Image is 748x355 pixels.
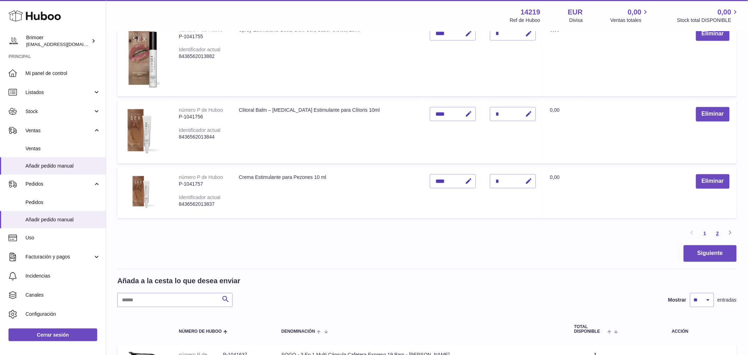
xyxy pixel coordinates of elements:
[696,27,730,41] button: Eliminar
[124,27,160,88] img: Spray Estimulante Bucal Slow Sex, Sabor Cítrico, 13ml
[25,216,100,223] span: Añadir pedido manual
[699,227,711,240] a: 1
[696,107,730,122] button: Eliminar
[232,167,423,219] td: Crema Estimulante para Pezones 10 ml
[25,292,100,298] span: Canales
[179,107,223,113] div: número P de Huboo
[696,174,730,189] button: Eliminar
[179,47,221,52] div: Identificador actual
[677,17,740,24] span: Stock total DISPONIBLE
[179,114,225,121] div: P-1041756
[25,70,100,77] span: Mi panel de control
[25,89,93,96] span: Listados
[568,7,583,17] strong: EUR
[574,325,606,334] span: Total DISPONIBLE
[232,19,423,97] td: Spray Estimulante Bucal Slow Sex, Sabor Cítrico, 13ml
[550,107,560,113] span: 0,00
[25,254,93,260] span: Facturación y pagos
[677,7,740,24] a: 0,00 Stock total DISPONIBLE
[25,273,100,279] span: Incidencias
[510,17,540,24] div: Ref de Huboo
[25,181,93,187] span: Pedidos
[179,128,221,133] div: Identificador actual
[628,7,642,17] span: 0,00
[124,107,160,155] img: Clitoral Balm – Bálsamo Estimulante para Clítoris 10ml
[25,234,100,241] span: Uso
[25,199,100,206] span: Pedidos
[550,175,560,180] span: 0,00
[26,34,90,48] div: Brimoer
[624,318,737,341] th: Acción
[179,181,225,188] div: P-1041757
[179,27,223,33] div: número P de Huboo
[718,297,737,304] span: entradas
[521,7,540,17] strong: 14219
[8,328,97,341] a: Cerrar sesión
[610,17,650,24] span: Ventas totales
[711,227,724,240] a: 2
[179,33,225,40] div: P-1041755
[25,311,100,318] span: Configuración
[179,201,225,208] div: 8436562013837
[25,145,100,152] span: Ventas
[25,108,93,115] span: Stock
[25,127,93,134] span: Ventas
[8,36,19,46] img: oroses@renuevo.es
[684,245,737,262] button: Siguiente
[124,174,160,210] img: Crema Estimulante para Pezones 10 ml
[232,100,423,164] td: Clitoral Balm – [MEDICAL_DATA] Estimulante para Clítoris 10ml
[281,330,315,334] span: Denominación
[569,17,583,24] div: Divisa
[179,134,225,141] div: 8436562013844
[179,53,225,60] div: 8436562013882
[117,277,240,286] h2: Añada a la cesta lo que desea enviar
[718,7,731,17] span: 0,00
[668,297,686,304] label: Mostrar
[550,27,560,33] span: 0,00
[26,41,104,47] span: [EMAIL_ADDRESS][DOMAIN_NAME]
[179,195,221,200] div: Identificador actual
[179,175,223,180] div: número P de Huboo
[25,163,100,169] span: Añadir pedido manual
[610,7,650,24] a: 0,00 Ventas totales
[179,330,222,334] span: Número de Huboo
